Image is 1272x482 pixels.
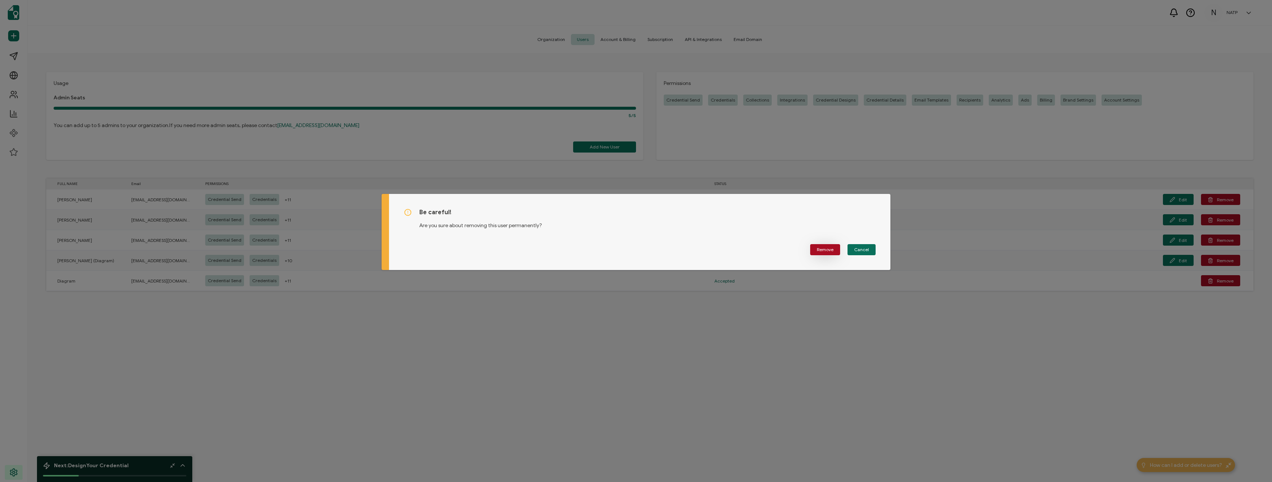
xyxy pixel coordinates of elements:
p: Are you sure about removing this user permanently? [419,216,876,229]
button: Remove [810,244,840,255]
button: Cancel [848,244,876,255]
span: Cancel [854,247,869,252]
span: Remove [817,247,833,252]
div: dialog [382,194,890,270]
iframe: Chat Widget [1235,447,1272,482]
h5: Be careful! [419,209,876,216]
